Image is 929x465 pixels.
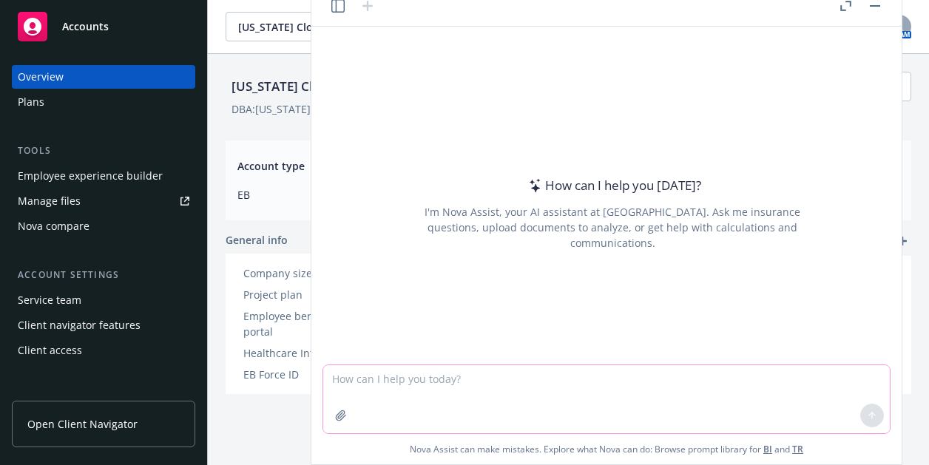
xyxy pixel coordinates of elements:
a: Client navigator features [12,313,195,337]
a: Manage files [12,189,195,213]
div: Healthcare Informatics [243,345,365,361]
a: Plans [12,90,195,114]
div: Employee experience builder [18,164,163,188]
button: [US_STATE] Closets [226,12,411,41]
a: Accounts [12,6,195,47]
div: Employee benefits portal [243,308,365,339]
a: BI [763,443,772,455]
span: [US_STATE] Closets [238,19,366,35]
div: Service team [18,288,81,312]
div: Tools [12,143,195,158]
a: Client access [12,339,195,362]
div: Client access [18,339,82,362]
a: add [893,232,911,250]
div: I'm Nova Assist, your AI assistant at [GEOGRAPHIC_DATA]. Ask me insurance questions, upload docum... [405,204,820,251]
span: Accounts [62,21,109,33]
div: How can I help you [DATE]? [524,176,701,195]
div: Project plan [243,287,365,302]
span: Nova Assist can make mistakes. Explore what Nova can do: Browse prompt library for and [410,434,803,464]
div: DBA: [US_STATE] Closet Company, Inc. [232,101,417,117]
span: Open Client Navigator [27,416,138,432]
span: General info [226,232,288,248]
a: TR [792,443,803,455]
div: Company size [243,265,365,281]
div: Plans [18,90,44,114]
div: [US_STATE] Closets [226,77,351,96]
div: Nova compare [18,214,89,238]
div: Account settings [12,268,195,282]
div: Overview [18,65,64,89]
div: Client navigator features [18,313,141,337]
a: Employee experience builder [12,164,195,188]
a: Nova compare [12,214,195,238]
div: EB Force ID [243,367,365,382]
a: Overview [12,65,195,89]
span: EB [237,187,550,203]
div: Manage files [18,189,81,213]
span: Account type [237,158,550,174]
a: Service team [12,288,195,312]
